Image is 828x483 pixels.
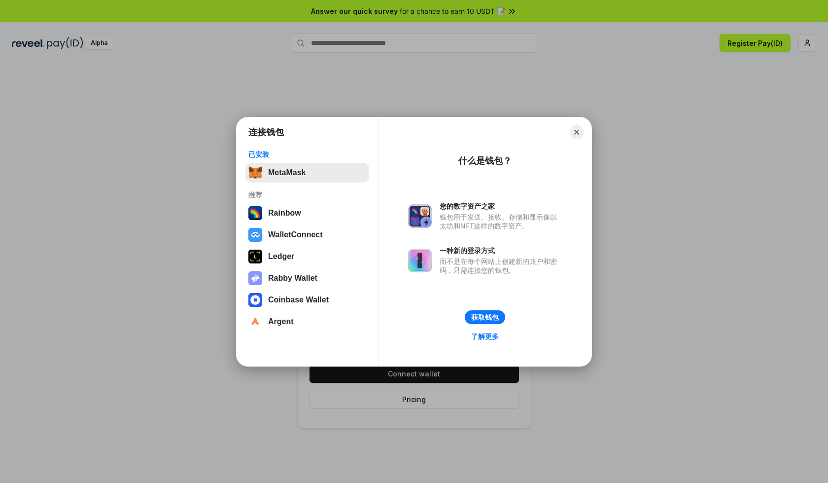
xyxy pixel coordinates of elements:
[458,155,512,167] div: 什么是钱包？
[245,268,369,288] button: Rabby Wallet
[248,166,262,180] img: svg+xml,%3Csvg%20fill%3D%22none%22%20height%3D%2233%22%20viewBox%3D%220%200%2035%2033%22%20width%...
[268,252,294,261] div: Ledger
[248,250,262,263] img: svg+xml,%3Csvg%20xmlns%3D%22http%3A%2F%2Fwww.w3.org%2F2000%2Fsvg%22%20width%3D%2228%22%20height%3...
[245,163,369,183] button: MetaMask
[248,206,262,220] img: svg+xml,%3Csvg%20width%3D%22120%22%20height%3D%22120%22%20viewBox%3D%220%200%20120%20120%22%20fil...
[245,247,369,266] button: Ledger
[471,332,499,341] div: 了解更多
[248,150,366,159] div: 已安装
[248,126,284,138] h1: 连接钱包
[268,274,317,283] div: Rabby Wallet
[248,293,262,307] img: svg+xml,%3Csvg%20width%3D%2228%22%20height%3D%2228%22%20viewBox%3D%220%200%2028%2028%22%20fill%3D...
[245,203,369,223] button: Rainbow
[465,330,505,343] a: 了解更多
[245,290,369,310] button: Coinbase Wallet
[248,315,262,329] img: svg+xml,%3Csvg%20width%3D%2228%22%20height%3D%2228%22%20viewBox%3D%220%200%2028%2028%22%20fill%3D...
[248,271,262,285] img: svg+xml,%3Csvg%20xmlns%3D%22http%3A%2F%2Fwww.w3.org%2F2000%2Fsvg%22%20fill%3D%22none%22%20viewBox...
[408,204,432,228] img: svg+xml,%3Csvg%20xmlns%3D%22http%3A%2F%2Fwww.w3.org%2F2000%2Fsvg%22%20fill%3D%22none%22%20viewBox...
[465,310,505,324] button: 获取钱包
[245,312,369,332] button: Argent
[248,228,262,242] img: svg+xml,%3Csvg%20width%3D%2228%22%20height%3D%2228%22%20viewBox%3D%220%200%2028%2028%22%20fill%3D...
[440,202,562,211] div: 您的数字资产之家
[268,317,294,326] div: Argent
[440,213,562,230] div: 钱包用于发送、接收、存储和显示像以太坊和NFT这样的数字资产。
[268,209,301,218] div: Rainbow
[440,246,562,255] div: 一种新的登录方式
[440,257,562,275] div: 而不是在每个网站上创建新的账户和密码，只需连接您的钱包。
[268,168,306,177] div: MetaMask
[245,225,369,245] button: WalletConnect
[268,230,323,239] div: WalletConnect
[268,296,329,304] div: Coinbase Wallet
[471,313,499,322] div: 获取钱包
[570,125,584,139] button: Close
[248,190,366,199] div: 推荐
[408,249,432,272] img: svg+xml,%3Csvg%20xmlns%3D%22http%3A%2F%2Fwww.w3.org%2F2000%2Fsvg%22%20fill%3D%22none%22%20viewBox...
